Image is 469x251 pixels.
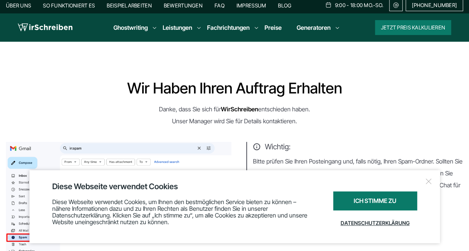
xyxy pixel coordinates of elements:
[52,181,417,191] div: Diese Webseite verwendet Cookies
[6,81,463,96] h1: Wir haben Ihren Auftrag erhalten
[52,191,315,232] div: Diese Webseite verwendet Cookies, um Ihnen den bestmöglichen Service bieten zu können – nähere In...
[253,155,463,203] p: Bitte prüfen Sie Ihren Posteingang und, falls nötig, Ihren Spam-Ordner. Sollten Sie keine E-Mail ...
[6,115,463,127] p: Unser Manager wird Sie für Details kontaktieren.
[325,2,332,8] img: Schedule
[333,214,417,232] a: Datenschutzerklärung
[164,2,203,9] a: Bewertungen
[265,24,282,31] a: Preise
[221,105,258,113] strong: WirSchreiben
[393,2,399,8] img: Email
[335,2,383,8] span: 9:00 - 18:00 Mo.-So.
[107,2,151,9] a: Beispielarbeiten
[297,23,331,32] a: Generatoren
[207,23,250,32] a: Fachrichtungen
[237,2,266,9] a: Impressum
[18,22,72,33] img: logo wirschreiben
[253,142,463,152] span: Wichtig:
[6,103,463,115] p: Danke, dass Sie sich für entschieden haben.
[113,23,148,32] a: Ghostwriting
[333,191,417,210] div: Ich stimme zu
[6,2,31,9] a: Über uns
[412,2,457,8] span: [PHONE_NUMBER]
[278,2,291,9] a: Blog
[215,2,225,9] a: FAQ
[43,2,95,9] a: So funktioniert es
[163,23,192,32] a: Leistungen
[375,20,451,35] button: Jetzt Preis kalkulieren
